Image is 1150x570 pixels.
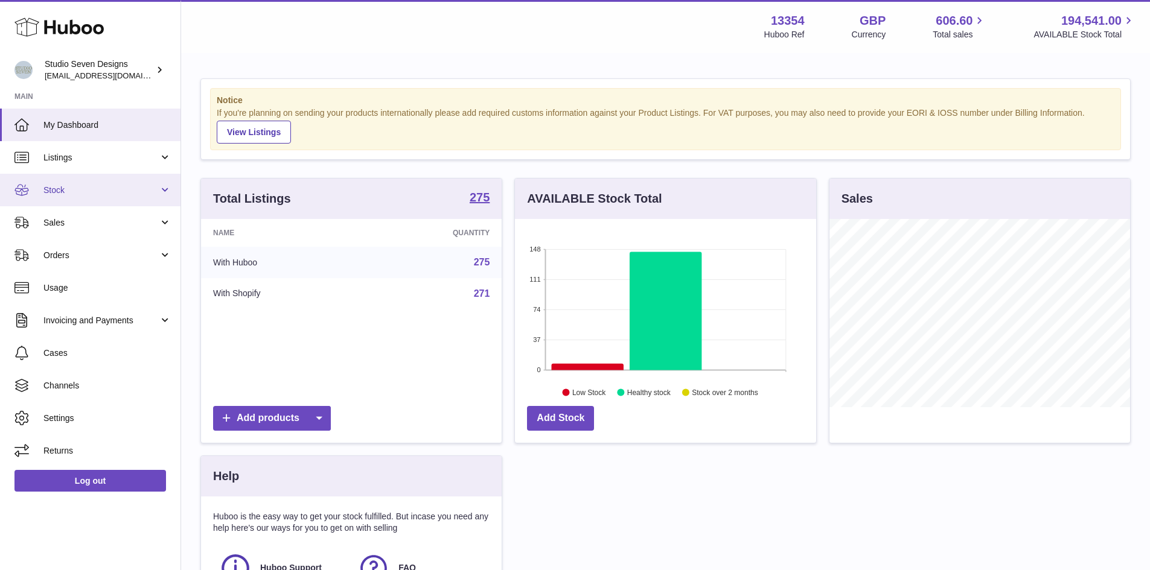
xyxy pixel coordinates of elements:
[933,29,986,40] span: Total sales
[527,191,662,207] h3: AVAILABLE Stock Total
[217,95,1114,106] strong: Notice
[201,219,363,247] th: Name
[43,250,159,261] span: Orders
[572,388,606,396] text: Low Stock
[842,191,873,207] h3: Sales
[474,288,490,299] a: 271
[201,247,363,278] td: With Huboo
[43,282,171,294] span: Usage
[470,191,490,203] strong: 275
[692,388,758,396] text: Stock over 2 months
[14,470,166,492] a: Log out
[764,29,805,40] div: Huboo Ref
[201,278,363,309] td: With Shopify
[527,406,594,431] a: Add Stock
[43,347,171,359] span: Cases
[43,315,159,326] span: Invoicing and Payments
[1033,13,1136,40] a: 194,541.00 AVAILABLE Stock Total
[363,219,502,247] th: Quantity
[217,121,291,144] a: View Listings
[43,185,159,196] span: Stock
[534,336,541,343] text: 37
[1061,13,1122,29] span: 194,541.00
[771,13,805,29] strong: 13354
[213,191,291,207] h3: Total Listings
[470,191,490,206] a: 275
[1033,29,1136,40] span: AVAILABLE Stock Total
[933,13,986,40] a: 606.60 Total sales
[852,29,886,40] div: Currency
[43,445,171,457] span: Returns
[537,366,541,373] text: 0
[45,59,153,81] div: Studio Seven Designs
[936,13,973,29] span: 606.60
[14,61,33,79] img: contact.studiosevendesigns@gmail.com
[45,71,177,80] span: [EMAIL_ADDRESS][DOMAIN_NAME]
[43,152,159,163] span: Listings
[860,13,886,29] strong: GBP
[43,380,171,391] span: Channels
[43,413,171,424] span: Settings
[217,107,1114,144] div: If you're planning on sending your products internationally please add required customs informati...
[43,119,171,131] span: My Dashboard
[627,388,671,396] text: Healthy stock
[534,306,541,313] text: 74
[213,511,490,534] p: Huboo is the easy way to get your stock fulfilled. But incase you need any help here's our ways f...
[213,468,239,484] h3: Help
[213,406,331,431] a: Add products
[474,257,490,267] a: 275
[43,217,159,229] span: Sales
[529,245,540,253] text: 148
[529,276,540,283] text: 111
